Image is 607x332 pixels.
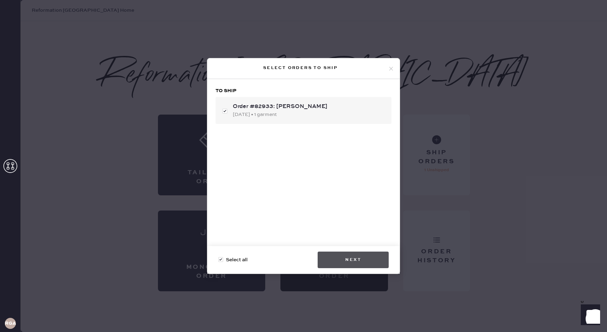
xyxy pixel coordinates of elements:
div: Order #82933: [PERSON_NAME] [233,102,386,111]
h3: To ship [216,87,391,94]
div: [DATE] • 1 garment [233,111,386,118]
iframe: Front Chat [574,301,604,331]
h3: RGA [5,321,16,326]
div: Select orders to ship [213,64,388,72]
button: Next [318,252,389,268]
span: Select all [226,256,248,264]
